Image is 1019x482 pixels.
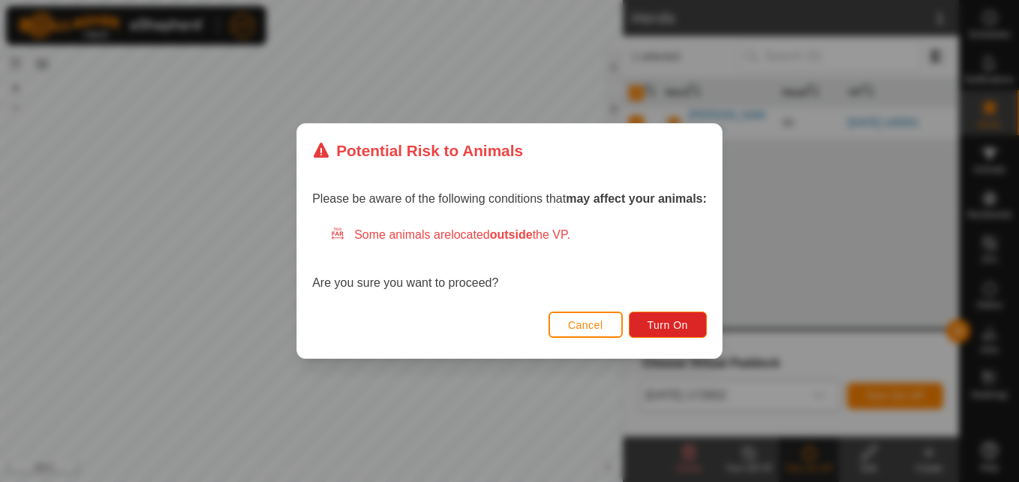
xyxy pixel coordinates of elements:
div: Some animals are [330,226,707,244]
span: located the VP. [451,228,570,241]
div: Are you sure you want to proceed? [312,226,707,292]
span: Cancel [568,319,603,331]
strong: may affect your animals: [566,192,707,205]
button: Turn On [629,312,707,338]
button: Cancel [549,312,623,338]
span: Turn On [648,319,688,331]
div: Potential Risk to Animals [312,139,523,162]
span: Please be aware of the following conditions that [312,192,707,205]
strong: outside [490,228,533,241]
